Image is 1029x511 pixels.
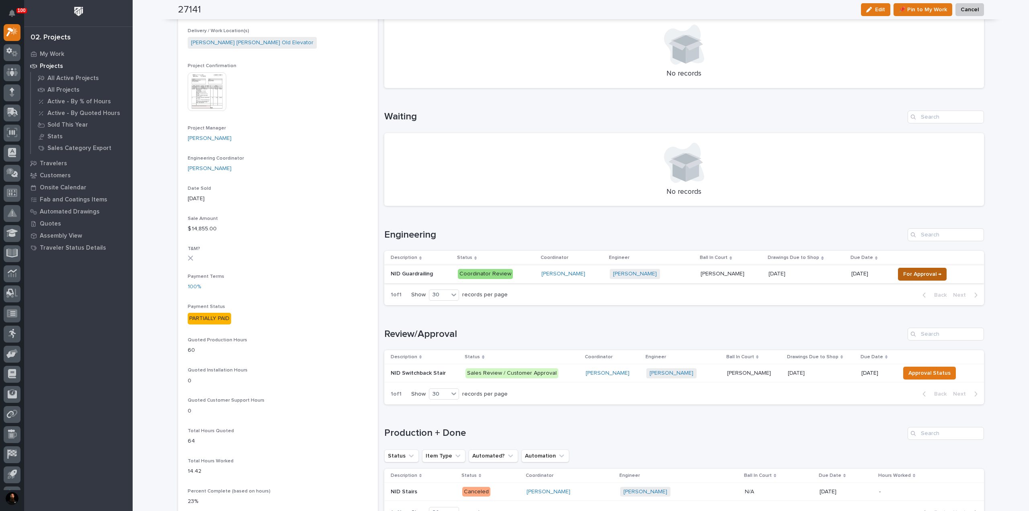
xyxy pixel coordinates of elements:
[47,121,88,129] p: Sold This Year
[469,449,518,462] button: Automated?
[819,471,841,480] p: Due Date
[47,110,120,117] p: Active - By Quoted Hours
[188,246,200,251] span: T&M?
[384,449,419,462] button: Status
[465,353,480,361] p: Status
[188,459,234,464] span: Total Hours Worked
[462,291,508,298] p: records per page
[950,390,984,398] button: Next
[465,368,558,378] div: Sales Review / Customer Approval
[40,51,64,58] p: My Work
[950,291,984,299] button: Next
[384,482,984,501] tr: NID StairsNID Stairs Canceled[PERSON_NAME] [PERSON_NAME] N/AN/A [DATE]--
[861,3,890,16] button: Edit
[24,242,133,254] a: Traveler Status Details
[457,253,472,262] p: Status
[18,8,26,13] p: 100
[916,390,950,398] button: Back
[541,253,568,262] p: Coordinator
[391,353,417,361] p: Description
[178,4,201,16] h2: 27141
[188,346,368,355] p: 60
[394,70,974,78] p: No records
[727,368,773,377] p: [PERSON_NAME]
[391,471,417,480] p: Description
[861,370,894,377] p: [DATE]
[908,368,951,378] span: Approval Status
[31,84,133,95] a: All Projects
[908,328,984,341] input: Search
[619,471,640,480] p: Engineer
[384,229,904,241] h1: Engineering
[188,156,244,161] span: Engineering Coordinator
[586,370,629,377] a: [PERSON_NAME]
[24,169,133,181] a: Customers
[188,467,368,476] p: 14.42
[899,5,947,14] span: 📌 Pin to My Work
[521,449,569,462] button: Automation
[188,216,218,221] span: Sale Amount
[4,5,20,22] button: Notifications
[768,253,819,262] p: Drawings Due to Shop
[384,265,984,283] tr: NID GuardrailingNID Guardrailing Coordinator Review[PERSON_NAME] [PERSON_NAME] [PERSON_NAME][PERS...
[462,391,508,398] p: records per page
[47,133,63,140] p: Stats
[384,328,904,340] h1: Review/Approval
[391,269,435,277] p: NID Guardrailing
[422,449,465,462] button: Item Type
[908,228,984,241] div: Search
[955,3,984,16] button: Cancel
[24,205,133,218] a: Automated Drawings
[188,283,201,291] a: 100%
[24,181,133,193] a: Onsite Calendar
[929,291,947,299] span: Back
[384,384,408,404] p: 1 of 1
[4,490,20,507] button: users-avatar
[188,313,231,324] div: PARTIALLY PAID
[411,291,426,298] p: Show
[903,367,956,380] button: Approval Status
[609,253,629,262] p: Engineer
[961,5,979,14] span: Cancel
[929,390,947,398] span: Back
[787,353,838,361] p: Drawings Due to Shop
[391,368,447,377] p: NID Switchback Stair
[31,107,133,119] a: Active - By Quoted Hours
[40,184,86,191] p: Onsite Calendar
[650,370,693,377] a: [PERSON_NAME]
[541,271,585,277] a: [PERSON_NAME]
[879,487,882,495] p: -
[188,377,368,385] p: 0
[188,407,368,415] p: 0
[188,304,225,309] span: Payment Status
[188,64,236,68] span: Project Confirmation
[384,285,408,305] p: 1 of 1
[700,253,728,262] p: Ball In Court
[646,353,666,361] p: Engineer
[40,232,82,240] p: Assembly View
[24,218,133,230] a: Quotes
[40,244,106,252] p: Traveler Status Details
[394,188,974,197] p: No records
[188,429,234,433] span: Total Hours Quoted
[461,471,477,480] p: Status
[188,398,264,403] span: Quoted Customer Support Hours
[40,196,107,203] p: Fab and Coatings Items
[788,368,806,377] p: [DATE]
[820,488,873,495] p: [DATE]
[24,60,133,72] a: Projects
[851,253,873,262] p: Due Date
[24,193,133,205] a: Fab and Coatings Items
[31,119,133,130] a: Sold This Year
[188,186,211,191] span: Date Sold
[188,225,368,233] p: $ 14,855.00
[908,111,984,123] input: Search
[31,72,133,84] a: All Active Projects
[24,48,133,60] a: My Work
[527,488,570,495] a: [PERSON_NAME]
[391,487,419,495] p: NID Stairs
[769,269,787,277] p: [DATE]
[188,195,368,203] p: [DATE]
